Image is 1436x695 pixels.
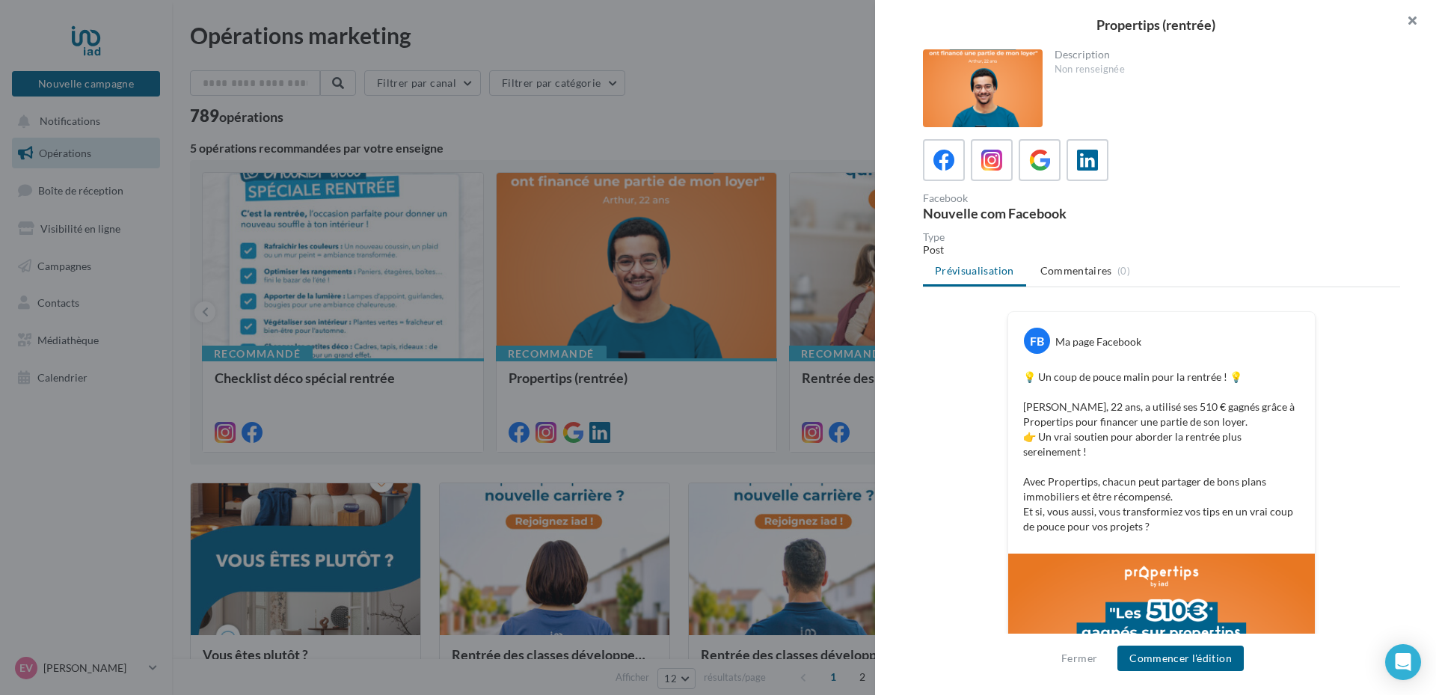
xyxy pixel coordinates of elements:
[1055,649,1103,667] button: Fermer
[1117,265,1130,277] span: (0)
[923,242,1400,257] div: Post
[923,206,1156,220] div: Nouvelle com Facebook
[1055,49,1389,60] div: Description
[1385,644,1421,680] div: Open Intercom Messenger
[1040,263,1112,278] span: Commentaires
[1055,63,1389,76] div: Non renseignée
[899,18,1412,31] div: Propertips (rentrée)
[923,193,1156,203] div: Facebook
[1024,328,1050,354] div: FB
[1117,646,1244,671] button: Commencer l'édition
[1023,370,1300,534] p: 💡 Un coup de pouce malin pour la rentrée ! 💡 [PERSON_NAME], 22 ans, a utilisé ses 510 € gagnés gr...
[923,232,1400,242] div: Type
[1055,334,1141,349] div: Ma page Facebook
